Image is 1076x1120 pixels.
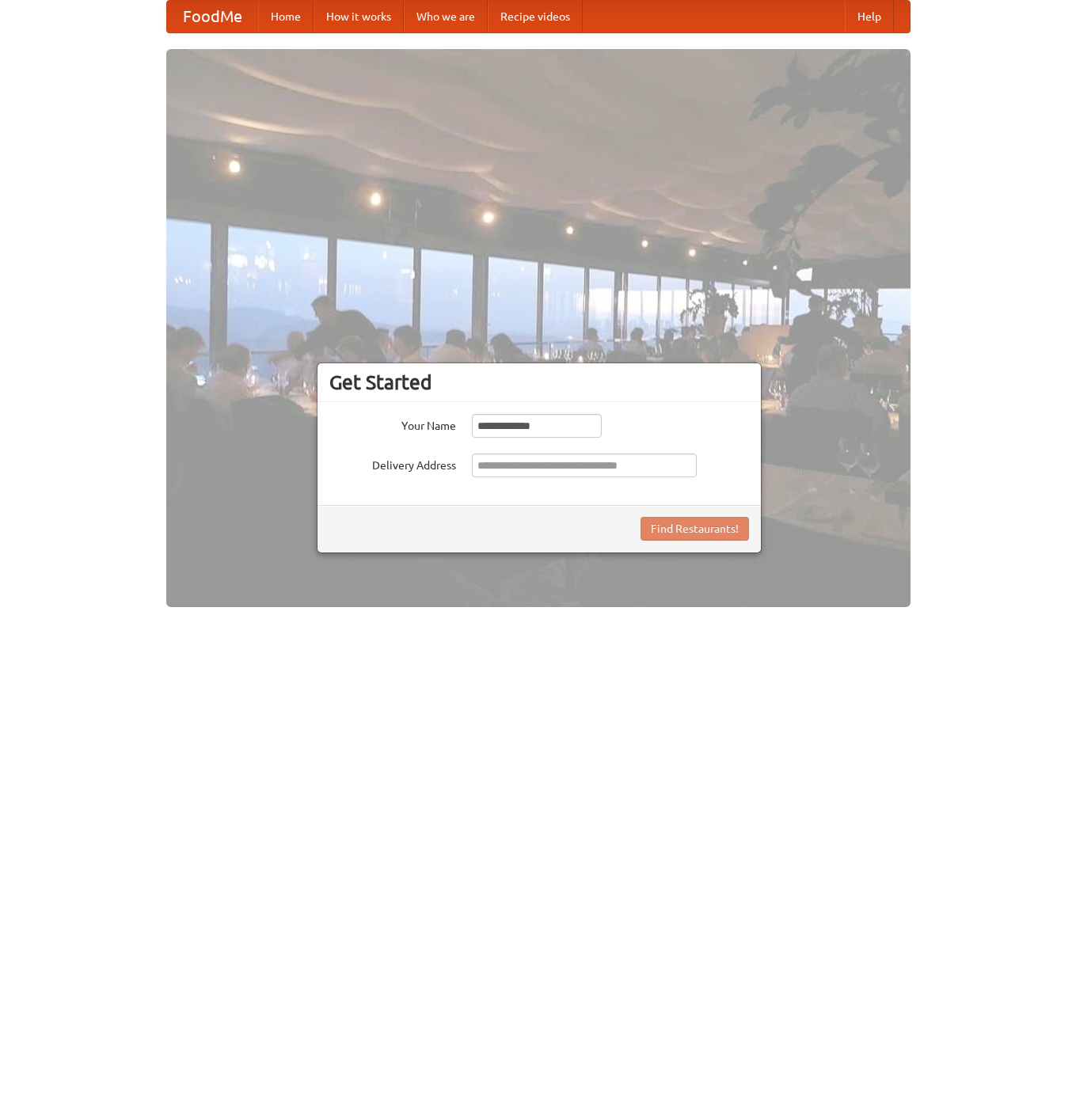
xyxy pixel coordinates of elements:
[845,1,894,32] a: Help
[488,1,583,32] a: Recipe videos
[329,454,456,473] label: Delivery Address
[641,517,749,541] button: Find Restaurants!
[329,414,456,434] label: Your Name
[258,1,314,32] a: Home
[167,1,258,32] a: FoodMe
[329,370,749,394] h3: Get Started
[404,1,488,32] a: Who we are
[314,1,404,32] a: How it works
